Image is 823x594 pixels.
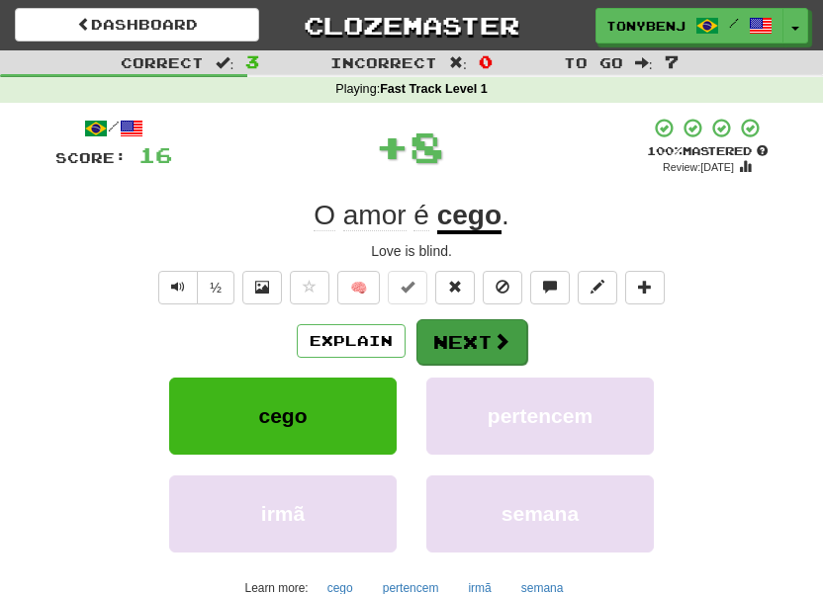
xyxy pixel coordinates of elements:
button: pertencem [426,378,654,455]
button: Reset to 0% Mastered (alt+r) [435,271,475,304]
strong: Fast Track Level 1 [380,82,488,96]
a: tonybenjamin22 / [595,8,783,43]
button: Add to collection (alt+a) [625,271,665,304]
span: cego [258,404,307,427]
span: + [375,117,410,176]
span: 7 [665,51,679,71]
span: Score: [55,149,127,166]
span: Correct [121,54,204,71]
span: 8 [410,122,444,171]
div: Text-to-speech controls [154,271,234,304]
a: Clozemaster [289,8,533,42]
span: Incorrect [330,54,437,71]
span: amor [343,200,407,231]
button: Explain [297,324,406,358]
button: ½ [197,271,234,304]
button: Play sentence audio (ctl+space) [158,271,198,304]
span: 0 [479,51,493,71]
div: / [55,117,172,141]
div: Mastered [647,143,768,159]
span: : [449,55,467,69]
button: semana [426,475,654,552]
span: : [216,55,233,69]
span: irmã [261,502,305,525]
span: 3 [245,51,259,71]
span: To go [564,54,623,71]
span: O [314,200,335,231]
button: Show image (alt+x) [242,271,282,304]
span: pertencem [488,404,593,427]
div: Love is blind. [55,241,768,261]
button: Ignore sentence (alt+i) [483,271,522,304]
span: 100 % [647,144,683,157]
span: : [635,55,653,69]
span: . [502,200,509,230]
button: Discuss sentence (alt+u) [530,271,570,304]
button: Edit sentence (alt+d) [578,271,617,304]
span: é [413,200,429,231]
span: 16 [138,142,172,167]
u: cego [437,200,502,234]
button: Set this sentence to 100% Mastered (alt+m) [388,271,427,304]
span: / [729,16,739,30]
button: Next [416,319,527,365]
span: semana [502,502,579,525]
small: Review: [DATE] [663,161,734,173]
a: Dashboard [15,8,259,42]
button: Favorite sentence (alt+f) [290,271,329,304]
button: irmã [169,475,397,552]
button: 🧠 [337,271,380,304]
button: cego [169,378,397,455]
span: tonybenjamin22 [606,17,686,35]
